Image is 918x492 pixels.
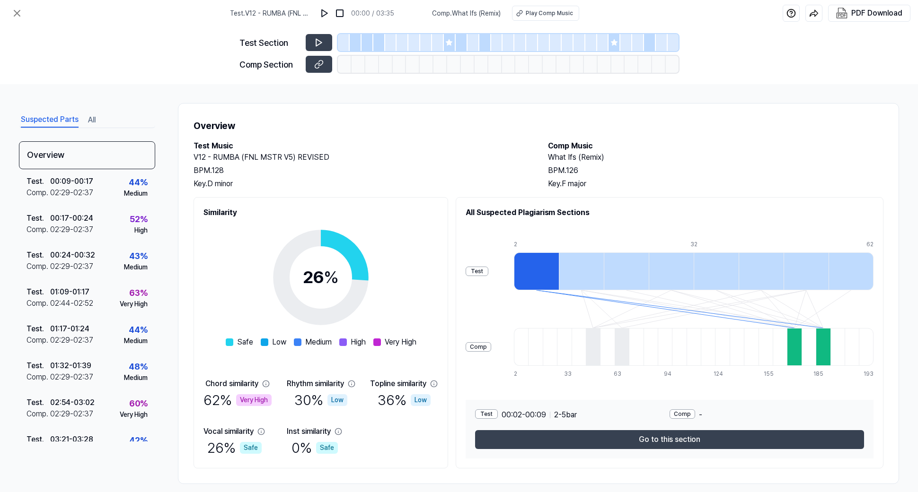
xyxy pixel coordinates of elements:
[670,409,864,421] div: -
[813,370,828,378] div: 185
[50,187,93,199] div: 02:29 - 02:37
[21,112,79,128] button: Suspected Parts
[230,9,313,18] span: Test . V12 - RUMBA (FNL MSTR V5) REVISED
[26,408,50,420] div: Comp .
[351,337,366,348] span: High
[664,370,678,378] div: 94
[26,286,50,298] div: Test .
[26,213,50,224] div: Test .
[203,426,254,437] div: Vocal similarity
[50,360,91,371] div: 01:32 - 01:39
[239,36,300,49] div: Test Section
[526,9,573,17] div: Play Comp Music
[26,397,50,408] div: Test .
[129,434,148,447] div: 42 %
[237,337,253,348] span: Safe
[134,225,148,235] div: High
[26,371,50,383] div: Comp .
[327,394,347,406] div: Low
[50,213,93,224] div: 00:17 - 00:24
[50,408,93,420] div: 02:29 - 02:37
[120,299,148,309] div: Very High
[351,9,394,18] div: 00:00 / 03:35
[26,224,50,235] div: Comp .
[194,119,883,133] h1: Overview
[50,176,93,187] div: 00:09 - 00:17
[548,165,883,176] div: BPM. 126
[475,430,864,449] button: Go to this section
[294,389,347,411] div: 30 %
[129,286,148,299] div: 63 %
[475,409,498,419] div: Test
[129,176,148,189] div: 44 %
[287,378,344,389] div: Rhythm similarity
[809,9,819,18] img: share
[26,360,50,371] div: Test .
[50,323,89,335] div: 01:17 - 01:24
[670,409,695,419] div: Comp
[88,112,96,128] button: All
[194,178,529,190] div: Key. D minor
[690,240,735,249] div: 32
[864,370,874,378] div: 193
[120,410,148,420] div: Very High
[836,8,847,19] img: PDF Download
[514,370,528,378] div: 2
[411,394,431,406] div: Low
[548,178,883,190] div: Key. F major
[26,176,50,187] div: Test .
[129,250,148,262] div: 43 %
[548,152,883,163] h2: What Ifs (Remix)
[305,337,332,348] span: Medium
[240,442,262,454] div: Safe
[291,437,338,458] div: 0 %
[194,152,529,163] h2: V12 - RUMBA (FNL MSTR V5) REVISED
[316,442,338,454] div: Safe
[236,394,272,406] div: Very High
[714,370,728,378] div: 124
[26,187,50,199] div: Comp .
[786,9,796,18] img: help
[26,335,50,346] div: Comp .
[50,371,93,383] div: 02:29 - 02:37
[512,6,579,21] button: Play Comp Music
[324,267,339,287] span: %
[548,140,883,152] h2: Comp Music
[124,189,148,199] div: Medium
[834,5,904,21] button: PDF Download
[502,409,546,421] span: 00:02 - 00:09
[124,336,148,346] div: Medium
[19,141,155,169] div: Overview
[26,261,50,272] div: Comp .
[205,378,258,389] div: Chord similarity
[26,434,50,445] div: Test .
[50,397,95,408] div: 02:54 - 03:02
[26,323,50,335] div: Test .
[514,240,559,249] div: 2
[50,224,93,235] div: 02:29 - 02:37
[614,370,628,378] div: 63
[203,207,438,218] h2: Similarity
[764,370,778,378] div: 155
[26,298,50,309] div: Comp .
[26,250,50,261] div: Test .
[466,207,874,218] h2: All Suspected Plagiarism Sections
[129,360,148,373] div: 48 %
[124,262,148,272] div: Medium
[129,323,148,336] div: 44 %
[432,9,501,18] span: Comp . What Ifs (Remix)
[378,389,431,411] div: 36 %
[129,397,148,410] div: 60 %
[554,409,577,421] span: 2 - 5 bar
[130,213,148,225] div: 52 %
[287,426,331,437] div: Inst similarity
[50,286,89,298] div: 01:09 - 01:17
[124,373,148,383] div: Medium
[851,7,902,19] div: PDF Download
[370,378,426,389] div: Topline similarity
[239,58,300,71] div: Comp Section
[50,298,93,309] div: 02:44 - 02:52
[564,370,578,378] div: 33
[320,9,329,18] img: play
